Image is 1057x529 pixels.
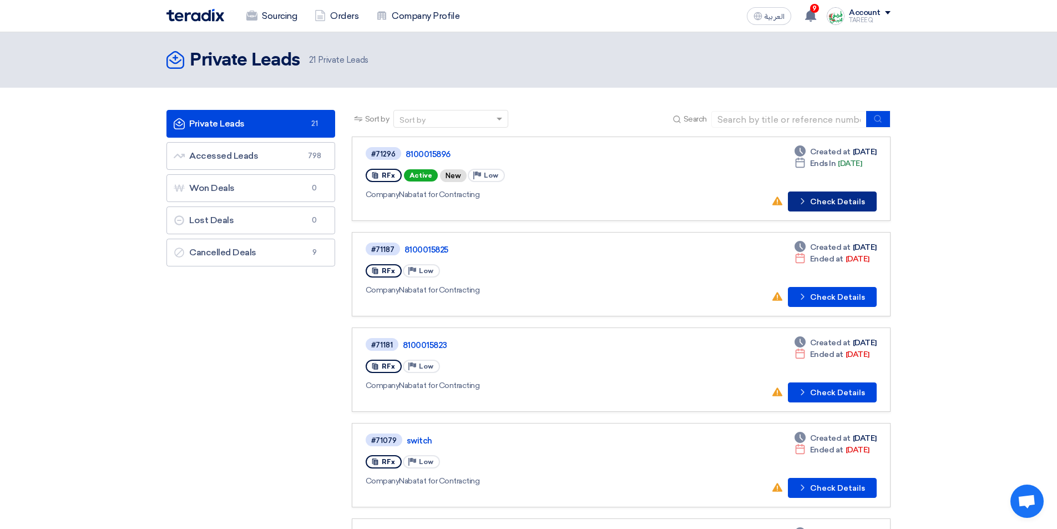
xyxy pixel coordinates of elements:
span: Ended at [810,253,843,265]
span: Low [419,267,433,275]
div: Open chat [1010,485,1044,518]
span: Private Leads [309,54,368,67]
a: Cancelled Deals9 [166,239,335,266]
a: Won Deals0 [166,174,335,202]
span: Company [366,381,399,390]
h2: Private Leads [190,49,300,72]
div: Nabatat for Contracting [366,284,684,296]
a: Lost Deals0 [166,206,335,234]
span: Sort by [365,113,390,125]
span: Created at [810,241,851,253]
span: العربية [765,13,785,21]
div: #71079 [371,437,397,444]
a: switch [407,436,684,446]
img: Screenshot___1727703618088.png [827,7,844,25]
div: Sort by [399,114,426,126]
span: Created at [810,432,851,444]
div: Account [849,8,881,18]
div: [DATE] [795,158,862,169]
div: Nabatat for Contracting [366,380,682,391]
button: Check Details [788,478,877,498]
span: Low [419,458,433,466]
span: 21 [309,55,316,65]
span: Created at [810,337,851,349]
div: #71187 [371,246,395,253]
span: 0 [308,183,321,194]
span: 0 [308,215,321,226]
span: RFx [382,458,395,466]
div: #71181 [371,341,393,349]
span: Search [684,113,707,125]
span: Low [419,362,433,370]
span: Company [366,285,399,295]
img: Teradix logo [166,9,224,22]
div: [DATE] [795,349,869,360]
input: Search by title or reference number [711,111,867,128]
div: [DATE] [795,146,877,158]
div: [DATE] [795,444,869,456]
span: Low [484,172,498,179]
span: RFx [382,267,395,275]
div: [DATE] [795,337,877,349]
span: Ended at [810,444,843,456]
div: [DATE] [795,432,877,444]
span: RFx [382,362,395,370]
div: TAREEQ [849,17,891,23]
div: [DATE] [795,253,869,265]
span: RFx [382,172,395,179]
button: العربية [747,7,791,25]
span: 9 [308,247,321,258]
button: Check Details [788,382,877,402]
a: Sourcing [237,4,306,28]
a: 8100015823 [403,340,680,350]
a: Accessed Leads798 [166,142,335,170]
button: Check Details [788,192,877,211]
span: Created at [810,146,851,158]
div: [DATE] [795,241,877,253]
span: Active [404,169,438,182]
a: Company Profile [367,4,468,28]
span: Ended at [810,349,843,360]
span: 9 [810,4,819,13]
a: Private Leads21 [166,110,335,138]
div: Nabatat for Contracting [366,189,685,200]
a: Orders [306,4,367,28]
span: Company [366,476,399,486]
a: 8100015896 [406,149,683,159]
span: Ends In [810,158,836,169]
span: 798 [308,150,321,162]
a: 8100015825 [404,245,682,255]
div: Nabatat for Contracting [366,475,686,487]
span: Company [366,190,399,199]
div: #71296 [371,150,396,158]
div: New [440,169,467,182]
span: 21 [308,118,321,129]
button: Check Details [788,287,877,307]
